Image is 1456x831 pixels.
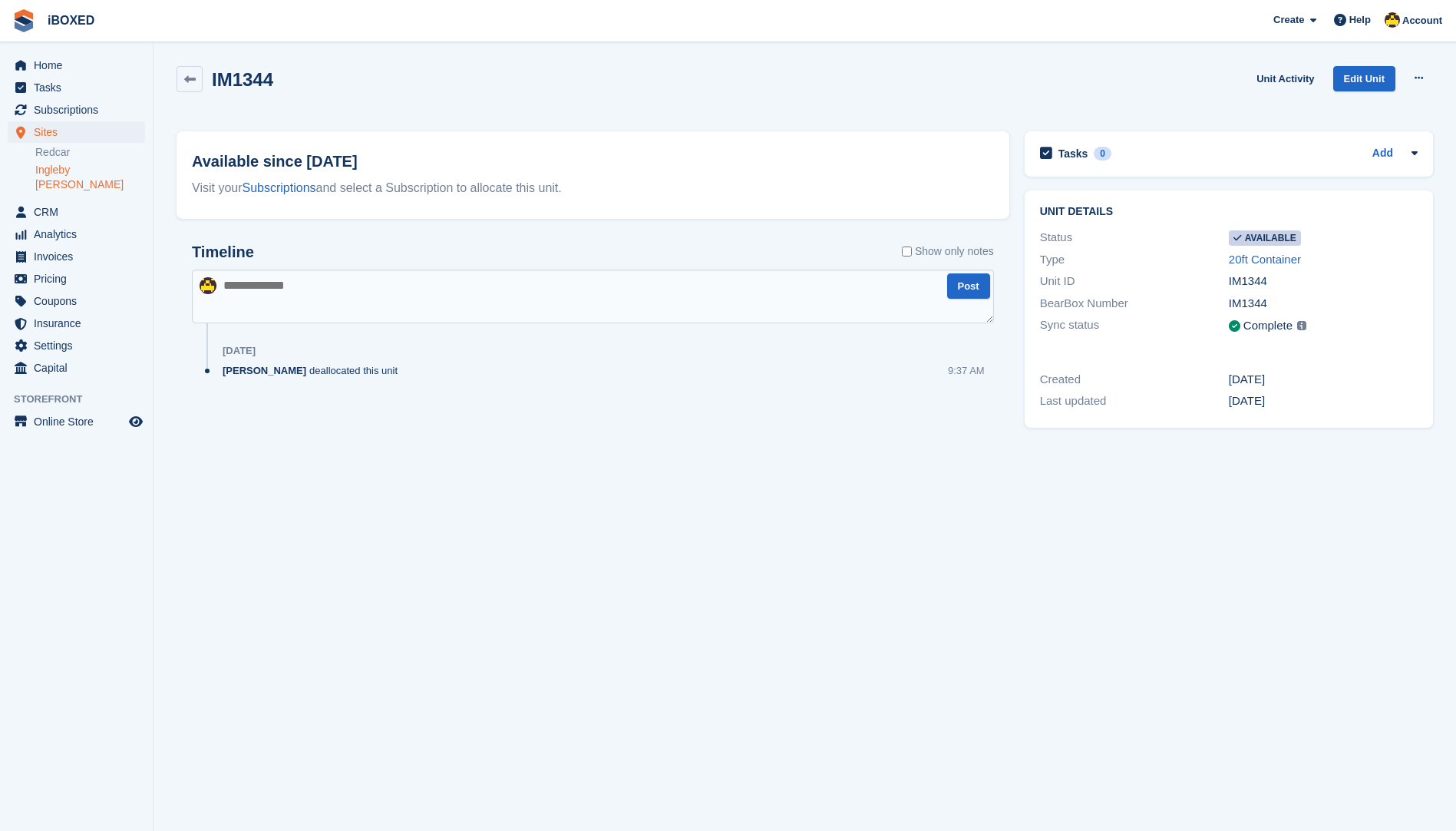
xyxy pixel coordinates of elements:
span: Storefront [14,392,153,407]
a: iBOXED [41,8,101,33]
a: menu [8,223,145,245]
a: menu [8,290,145,312]
span: [PERSON_NAME] [223,363,306,378]
h2: Available since [DATE] [192,150,994,173]
a: menu [8,246,145,267]
div: deallocated this unit [223,363,405,378]
div: Complete [1243,317,1293,335]
span: CRM [34,201,126,223]
a: menu [8,201,145,223]
a: Redcar [35,145,145,160]
span: Subscriptions [34,99,126,121]
a: menu [8,121,145,143]
div: IM1344 [1229,273,1418,290]
a: Ingleby [PERSON_NAME] [35,163,145,192]
button: Post [947,273,990,299]
span: Create [1273,12,1304,28]
span: Online Store [34,411,126,432]
h2: Unit details [1040,206,1418,218]
a: menu [8,357,145,379]
a: Unit Activity [1250,66,1320,91]
span: Available [1229,230,1301,246]
span: Account [1402,13,1442,28]
div: 9:37 AM [948,363,985,378]
a: menu [8,268,145,290]
span: Insurance [34,313,126,334]
div: IM1344 [1229,295,1418,313]
img: stora-icon-8386f47178a22dfd0bd8f6a31ec36ba5ce8667c1dd55bd0f319d3a0aa187defe.svg [12,9,35,32]
a: menu [8,55,145,76]
a: menu [8,77,145,98]
div: Status [1040,229,1229,247]
span: Pricing [34,268,126,290]
input: Show only notes [902,243,912,260]
a: menu [8,335,145,356]
div: Visit your and select a Subscription to allocate this unit. [192,179,994,197]
div: [DATE] [223,345,256,357]
h2: Tasks [1058,147,1088,161]
div: [DATE] [1229,392,1418,410]
a: menu [8,99,145,121]
span: Settings [34,335,126,356]
div: Type [1040,251,1229,269]
a: Subscriptions [243,181,316,194]
span: Invoices [34,246,126,267]
a: menu [8,313,145,334]
div: Last updated [1040,392,1229,410]
a: menu [8,411,145,432]
span: Capital [34,357,126,379]
div: Created [1040,371,1229,389]
span: Help [1349,12,1371,28]
div: Unit ID [1040,273,1229,290]
div: BearBox Number [1040,295,1229,313]
img: Katie Brown [200,277,216,294]
span: Sites [34,121,126,143]
img: icon-info-grey-7440780725fd019a000dd9b08b2336e03edf1995a4989e88bcd33f0948082b44.svg [1297,321,1306,330]
a: Add [1372,145,1393,163]
span: Home [34,55,126,76]
label: Show only notes [902,243,994,260]
h2: Timeline [192,243,254,261]
div: [DATE] [1229,371,1418,389]
span: Coupons [34,290,126,312]
h2: IM1344 [212,69,273,90]
div: 0 [1094,147,1111,161]
a: Preview store [127,412,145,431]
span: Analytics [34,223,126,245]
div: Sync status [1040,316,1229,336]
img: Katie Brown [1385,12,1400,28]
a: Edit Unit [1333,66,1395,91]
a: 20ft Container [1229,253,1301,266]
span: Tasks [34,77,126,98]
